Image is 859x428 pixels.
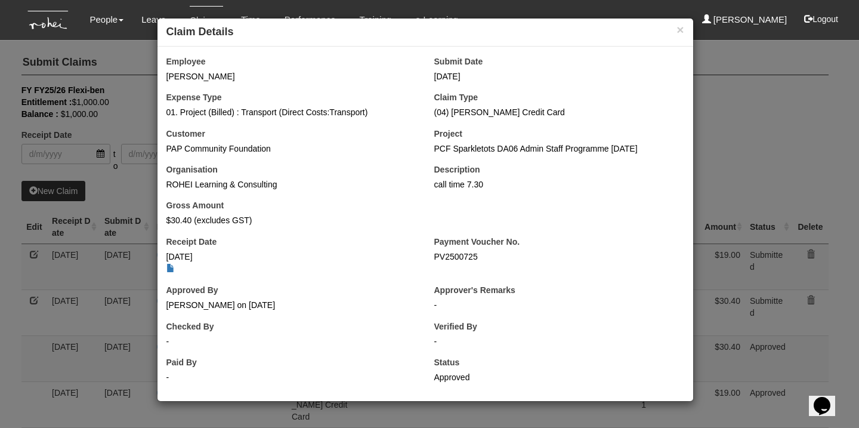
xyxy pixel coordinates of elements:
[434,91,478,103] label: Claim Type
[434,356,460,368] label: Status
[166,56,206,67] label: Employee
[166,199,224,211] label: Gross Amount
[434,335,684,347] div: -
[434,284,515,296] label: Approver's Remarks
[166,299,416,311] div: [PERSON_NAME] on [DATE]
[434,236,520,248] label: Payment Voucher No.
[166,70,416,82] div: [PERSON_NAME]
[166,335,416,347] div: -
[166,164,218,175] label: Organisation
[676,23,684,36] button: ×
[166,91,222,103] label: Expense Type
[434,70,684,82] div: [DATE]
[166,356,197,368] label: Paid By
[809,380,847,416] iframe: chat widget
[434,56,483,67] label: Submit Date
[434,164,480,175] label: Description
[434,178,684,190] div: call time 7.30
[434,321,477,332] label: Verified By
[166,236,217,248] label: Receipt Date
[166,251,416,275] div: [DATE]
[166,106,416,118] div: 01. Project (Billed) : Transport (Direct Costs:Transport)
[434,106,684,118] div: (04) [PERSON_NAME] Credit Card
[166,178,416,190] div: ROHEI Learning & Consulting
[166,284,218,296] label: Approved By
[166,128,205,140] label: Customer
[434,251,684,263] div: PV2500725
[166,371,416,383] div: -
[166,26,234,38] b: Claim Details
[434,143,684,155] div: PCF Sparkletots DA06 Admin Staff Programme [DATE]
[166,214,416,226] div: $30.40 (excludes GST)
[434,371,684,383] div: Approved
[166,321,214,332] label: Checked By
[434,299,684,311] div: -
[166,143,416,155] div: PAP Community Foundation
[434,128,462,140] label: Project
